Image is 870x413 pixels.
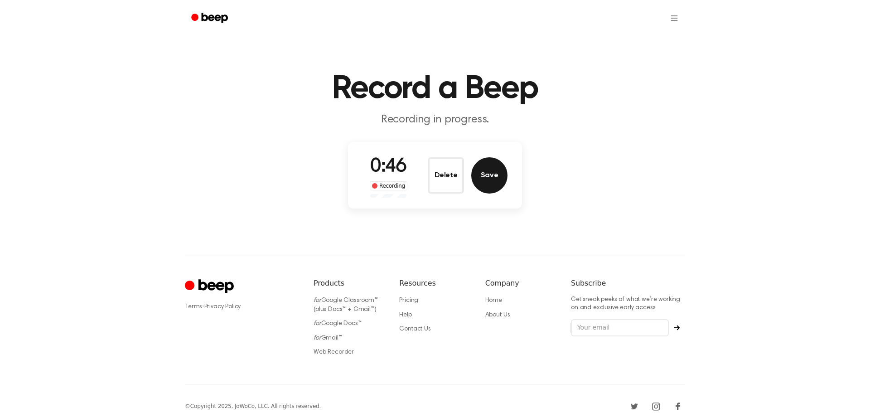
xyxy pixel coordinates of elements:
button: Delete Audio Record [428,157,464,194]
a: Privacy Policy [204,304,241,310]
a: Contact Us [399,326,430,332]
a: Home [485,297,502,304]
h6: Products [314,278,385,289]
i: for [314,297,321,304]
h6: Subscribe [571,278,685,289]
div: · [185,302,299,311]
h6: Resources [399,278,470,289]
i: for [314,321,321,327]
a: About Us [485,312,510,318]
i: for [314,335,321,341]
p: Get sneak peeks of what we’re working on and exclusive early access. [571,296,685,312]
a: Help [399,312,411,318]
a: Pricing [399,297,418,304]
span: 0:46 [370,157,406,176]
button: Subscribe [669,325,685,330]
h1: Record a Beep [203,73,667,105]
h6: Company [485,278,556,289]
a: Beep [185,10,236,27]
a: forGoogle Classroom™ (plus Docs™ + Gmail™) [314,297,378,313]
a: forGoogle Docs™ [314,321,362,327]
a: Cruip [185,278,236,296]
div: © Copyright 2025, JoWoCo, LLC. All rights reserved. [185,402,321,410]
a: Web Recorder [314,349,354,355]
p: Recording in progress. [261,112,609,127]
input: Your email [571,319,669,336]
div: Recording [370,181,407,190]
button: Open menu [663,7,685,29]
a: forGmail™ [314,335,342,341]
button: Save Audio Record [471,157,507,194]
a: Terms [185,304,202,310]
